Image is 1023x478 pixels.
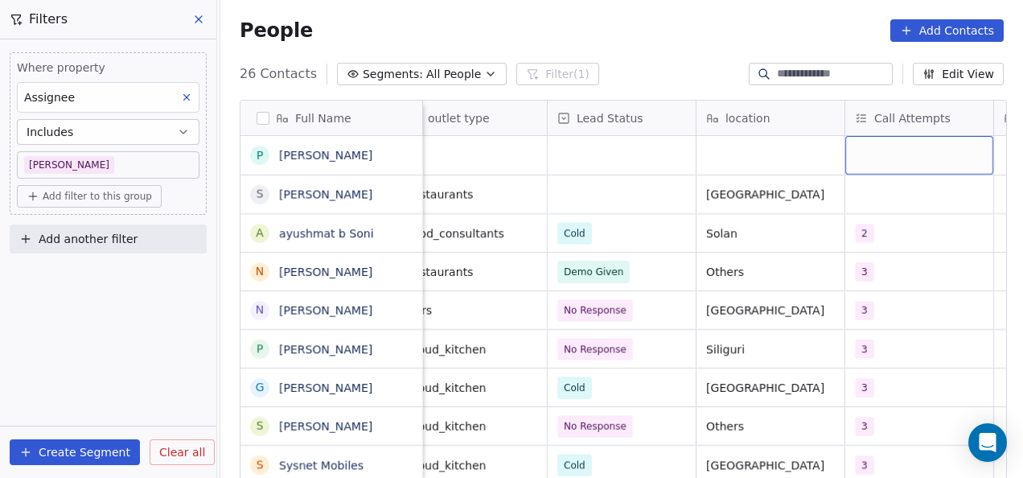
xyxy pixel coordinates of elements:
[706,264,835,280] span: Others
[295,110,351,126] span: Full Name
[257,186,264,203] div: S
[409,303,537,319] span: qsrs
[855,301,874,320] span: 3
[409,457,537,473] span: cloud_kitchen
[706,380,835,396] span: [GEOGRAPHIC_DATA]
[548,101,696,135] div: Lead Status
[706,341,835,357] span: Siliguri
[706,418,835,435] span: Others
[279,304,372,317] a: [PERSON_NAME]
[874,110,951,126] span: Call Attempts
[516,63,599,85] button: Filter(1)
[240,101,422,135] div: Full Name
[257,418,264,435] div: S
[564,264,623,280] span: Demo Given
[409,380,537,396] span: cloud_kitchen
[564,303,627,319] span: No Response
[696,101,844,135] div: location
[564,418,627,435] span: No Response
[279,381,372,394] a: [PERSON_NAME]
[256,225,264,241] div: a
[279,343,372,356] a: [PERSON_NAME]
[564,380,585,396] span: Cold
[279,149,372,162] a: [PERSON_NAME]
[855,262,874,282] span: 3
[257,340,263,357] div: P
[968,423,1007,462] div: Open Intercom Messenger
[855,224,874,243] span: 2
[240,64,317,84] span: 26 Contacts
[257,456,264,473] div: S
[426,66,481,83] span: All People
[845,101,993,135] div: Call Attempts
[399,101,547,135] div: outlet type
[279,227,374,240] a: ayushmat b Soni
[256,263,264,280] div: N
[725,110,770,126] span: location
[706,225,835,241] span: Solan
[564,457,585,473] span: Cold
[409,264,537,280] span: restaurants
[564,225,585,241] span: Cold
[256,379,265,396] div: G
[855,455,874,475] span: 3
[913,63,1004,85] button: Edit View
[706,457,835,473] span: [GEOGRAPHIC_DATA]
[409,418,537,435] span: cloud_kitchen
[409,341,537,357] span: cloud_kitchen
[706,303,835,319] span: [GEOGRAPHIC_DATA]
[855,417,874,436] span: 3
[855,340,874,359] span: 3
[564,341,627,357] span: No Response
[279,188,372,201] a: [PERSON_NAME]
[855,378,874,398] span: 3
[279,459,364,472] a: Sysnet Mobiles
[890,19,1004,42] button: Add Contacts
[706,187,835,203] span: [GEOGRAPHIC_DATA]
[257,147,263,164] div: P
[409,187,537,203] span: restaurants
[279,266,372,278] a: [PERSON_NAME]
[577,110,643,126] span: Lead Status
[279,420,372,433] a: [PERSON_NAME]
[409,225,537,241] span: food_consultants
[256,302,264,319] div: N
[363,66,423,83] span: Segments:
[240,19,313,43] span: People
[428,110,490,126] span: outlet type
